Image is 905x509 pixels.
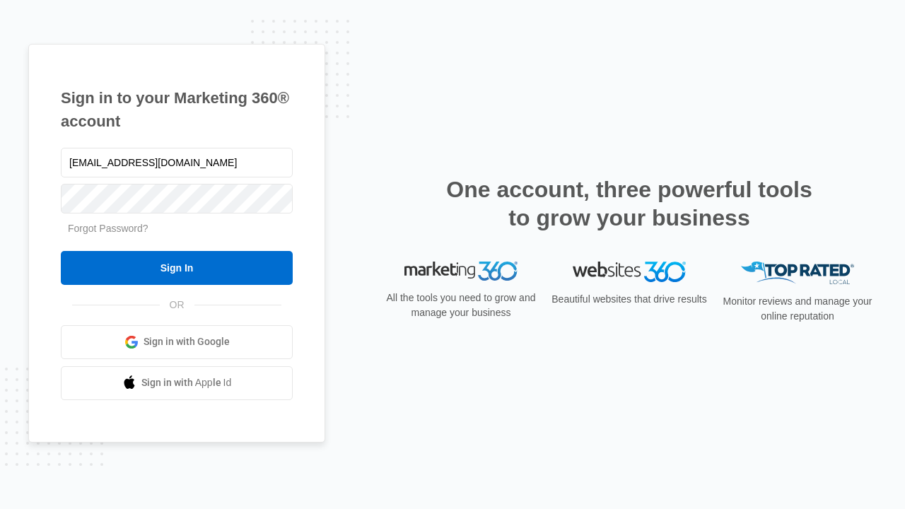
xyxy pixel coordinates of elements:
[550,292,708,307] p: Beautiful websites that drive results
[141,375,232,390] span: Sign in with Apple Id
[741,262,854,285] img: Top Rated Local
[61,86,293,133] h1: Sign in to your Marketing 360® account
[68,223,148,234] a: Forgot Password?
[404,262,518,281] img: Marketing 360
[442,175,817,232] h2: One account, three powerful tools to grow your business
[160,298,194,312] span: OR
[718,294,877,324] p: Monitor reviews and manage your online reputation
[382,291,540,320] p: All the tools you need to grow and manage your business
[61,148,293,177] input: Email
[61,251,293,285] input: Sign In
[573,262,686,282] img: Websites 360
[144,334,230,349] span: Sign in with Google
[61,325,293,359] a: Sign in with Google
[61,366,293,400] a: Sign in with Apple Id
